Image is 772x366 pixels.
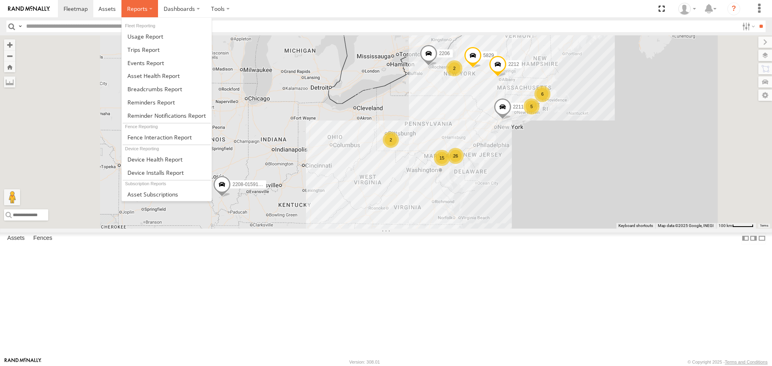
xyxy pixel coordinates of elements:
a: Fence Interaction Report [122,131,211,144]
a: Device Installs Report [122,166,211,179]
span: 2208-015910002284753 [232,182,285,187]
a: Trips Report [122,43,211,56]
label: Fences [29,233,56,244]
label: Assets [3,233,29,244]
label: Dock Summary Table to the Left [741,233,749,244]
span: 2212 [508,61,519,67]
button: Zoom Home [4,61,15,72]
img: rand-logo.svg [8,6,50,12]
span: Map data ©2025 Google, INEGI [658,223,714,228]
button: Zoom out [4,50,15,61]
a: Visit our Website [4,358,41,366]
a: Terms and Conditions [725,360,768,364]
label: Search Filter Options [739,20,756,32]
button: Keyboard shortcuts [618,223,653,229]
span: 2206 [439,51,450,57]
i: ? [727,2,740,15]
a: Asset Subscriptions [122,188,211,201]
label: Dock Summary Table to the Right [749,233,758,244]
button: Drag Pegman onto the map to open Street View [4,189,20,205]
a: Terms (opens in new tab) [760,224,768,227]
label: Measure [4,76,15,88]
a: Full Events Report [122,56,211,70]
span: 5829 [483,53,494,59]
a: Usage Report [122,30,211,43]
button: Zoom in [4,39,15,50]
span: 2211 [513,104,524,110]
button: Map Scale: 100 km per 49 pixels [716,223,756,229]
div: 5 [524,98,540,115]
div: 2 [383,132,399,148]
label: Search Query [17,20,23,32]
div: ryan phillips [675,3,699,15]
div: 26 [448,148,464,164]
a: Breadcrumbs Report [122,82,211,96]
a: Service Reminder Notifications Report [122,109,211,122]
a: Device Health Report [122,153,211,166]
label: Map Settings [758,90,772,101]
div: Version: 308.01 [349,360,380,364]
div: 6 [534,86,550,102]
div: 2 [446,60,462,76]
label: Hide Summary Table [758,233,766,244]
a: Asset Health Report [122,69,211,82]
a: Reminders Report [122,96,211,109]
span: 100 km [719,223,732,228]
div: 15 [434,150,450,166]
div: © Copyright 2025 - [688,360,768,364]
